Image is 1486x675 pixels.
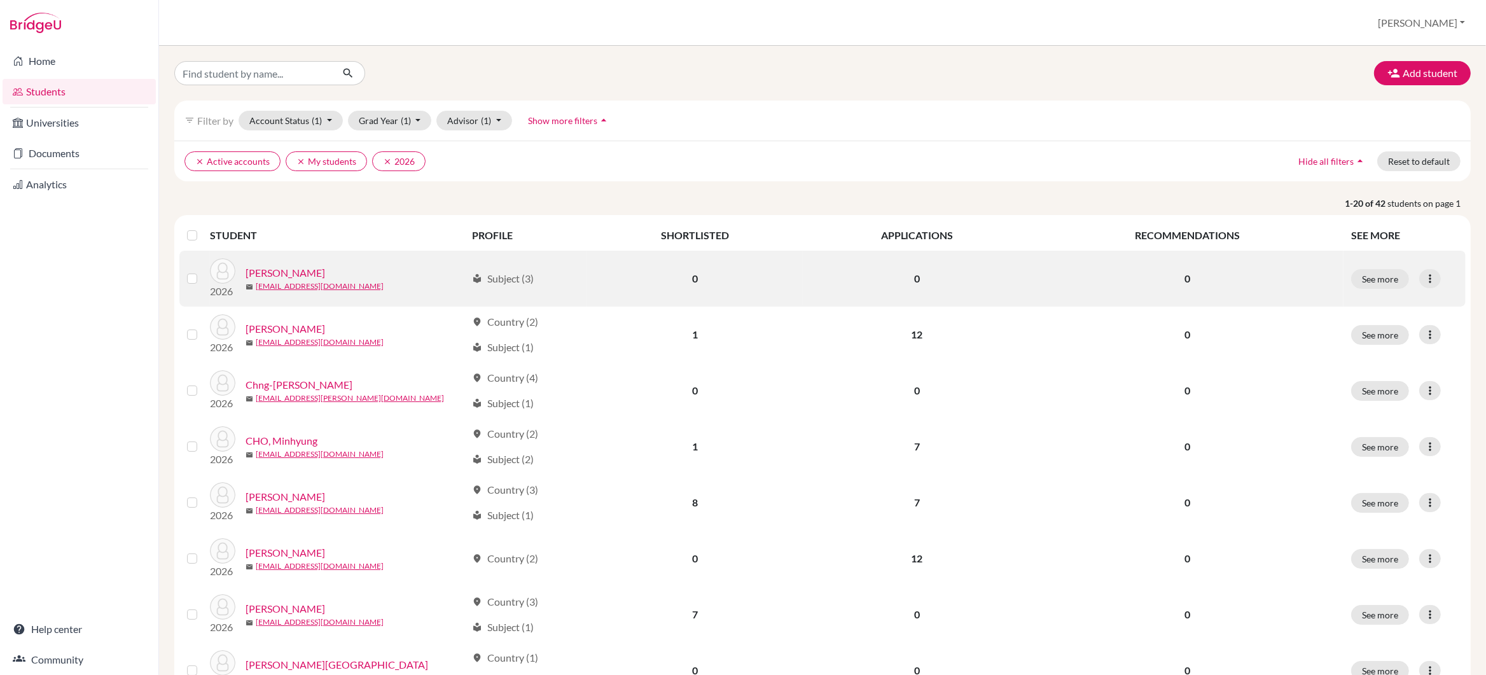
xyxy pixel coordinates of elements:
a: [EMAIL_ADDRESS][DOMAIN_NAME] [256,449,384,460]
th: APPLICATIONS [803,220,1031,251]
th: SHORTLISTED [587,220,803,251]
a: [EMAIL_ADDRESS][DOMAIN_NAME] [256,281,384,292]
div: Country (4) [472,370,538,386]
button: See more [1351,325,1409,345]
img: Chen, Siyu [210,314,235,340]
a: Students [3,79,156,104]
th: SEE MORE [1344,220,1466,251]
button: Add student [1374,61,1471,85]
td: 7 [803,419,1031,475]
div: Country (3) [472,482,538,498]
p: 0 [1039,607,1336,622]
td: 0 [803,251,1031,307]
div: Country (2) [472,551,538,566]
button: Show more filtersarrow_drop_up [517,111,621,130]
p: 0 [1039,383,1336,398]
td: 0 [803,587,1031,643]
a: [PERSON_NAME] [246,265,325,281]
img: GROVER, Aarit [210,594,235,620]
a: [EMAIL_ADDRESS][DOMAIN_NAME] [256,560,384,572]
img: Bridge-U [10,13,61,33]
a: Help center [3,616,156,642]
div: Subject (1) [472,340,534,355]
a: [EMAIL_ADDRESS][PERSON_NAME][DOMAIN_NAME] [256,393,444,404]
p: 0 [1039,439,1336,454]
strong: 1-20 of 42 [1345,197,1387,210]
p: 2026 [210,284,235,299]
img: GOLLAMUDI, Shreyas [210,538,235,564]
img: GOEL, Ishaan [210,482,235,508]
a: [PERSON_NAME] [246,321,325,337]
img: Arush, Kumar [210,258,235,284]
span: mail [246,339,253,347]
span: Show more filters [528,115,597,126]
button: Reset to default [1377,151,1461,171]
button: See more [1351,381,1409,401]
a: [PERSON_NAME] [246,545,325,560]
button: Advisor(1) [436,111,512,130]
a: Community [3,647,156,672]
i: clear [296,157,305,166]
td: 8 [587,475,803,531]
button: [PERSON_NAME] [1372,11,1471,35]
span: location_on [472,317,482,327]
div: Country (2) [472,426,538,442]
img: CHO, Minhyung [210,426,235,452]
span: location_on [472,597,482,607]
span: local_library [472,398,482,408]
p: 2026 [210,452,235,467]
span: Filter by [197,115,233,127]
i: clear [195,157,204,166]
p: 2026 [210,508,235,523]
a: [PERSON_NAME] [246,489,325,505]
th: STUDENT [210,220,464,251]
th: PROFILE [464,220,587,251]
p: 0 [1039,495,1336,510]
img: Chng-Luchau, Grant [210,370,235,396]
button: clearActive accounts [184,151,281,171]
a: Chng-[PERSON_NAME] [246,377,352,393]
span: (1) [401,115,411,126]
div: Country (3) [472,594,538,609]
span: local_library [472,274,482,284]
button: Hide all filtersarrow_drop_up [1288,151,1377,171]
td: 0 [587,531,803,587]
a: [PERSON_NAME] [246,601,325,616]
td: 7 [803,475,1031,531]
button: See more [1351,605,1409,625]
span: mail [246,451,253,459]
button: See more [1351,493,1409,513]
td: 12 [803,531,1031,587]
button: See more [1351,437,1409,457]
input: Find student by name... [174,61,332,85]
span: location_on [472,373,482,383]
i: arrow_drop_up [1354,155,1366,167]
span: Hide all filters [1298,156,1354,167]
a: Documents [3,141,156,166]
button: See more [1351,549,1409,569]
span: local_library [472,622,482,632]
span: location_on [472,485,482,495]
i: filter_list [184,115,195,125]
span: mail [246,619,253,627]
td: 1 [587,307,803,363]
i: arrow_drop_up [597,114,610,127]
a: [EMAIL_ADDRESS][DOMAIN_NAME] [256,337,384,348]
p: 0 [1039,551,1336,566]
span: local_library [472,510,482,520]
button: See more [1351,269,1409,289]
div: Country (2) [472,314,538,330]
a: Universities [3,110,156,136]
div: Country (1) [472,650,538,665]
td: 0 [803,363,1031,419]
a: [EMAIL_ADDRESS][DOMAIN_NAME] [256,505,384,516]
a: Analytics [3,172,156,197]
i: clear [383,157,392,166]
span: local_library [472,342,482,352]
span: location_on [472,553,482,564]
td: 1 [587,419,803,475]
span: mail [246,395,253,403]
td: 0 [587,363,803,419]
span: mail [246,563,253,571]
div: Subject (1) [472,620,534,635]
